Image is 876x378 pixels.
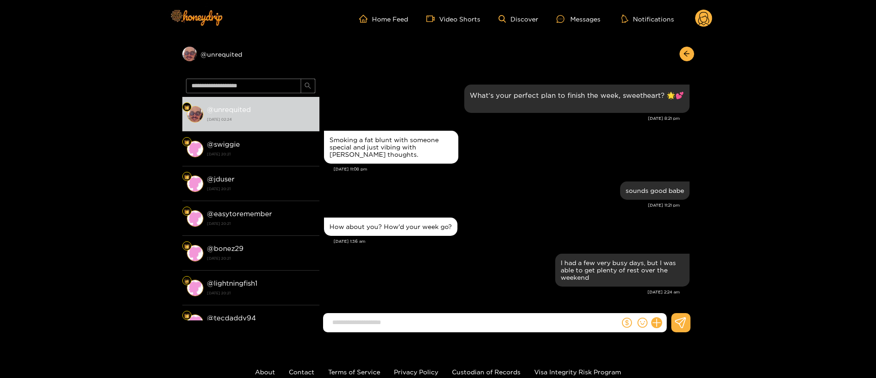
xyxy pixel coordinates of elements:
[184,313,190,319] img: Fan Level
[334,238,690,245] div: [DATE] 1:36 am
[207,175,234,183] strong: @ jduser
[619,14,677,23] button: Notifications
[328,368,380,375] a: Terms of Service
[426,15,439,23] span: video-camera
[622,318,632,328] span: dollar
[207,150,315,158] strong: [DATE] 20:21
[324,115,680,122] div: [DATE] 8:21 pm
[637,318,648,328] span: smile
[683,50,690,58] span: arrow-left
[620,316,634,330] button: dollar
[561,259,684,281] div: I had a few very busy days, but I was able to get plenty of rest over the weekend
[207,219,315,228] strong: [DATE] 20:21
[557,14,600,24] div: Messages
[359,15,408,23] a: Home Feed
[207,115,315,123] strong: [DATE] 02:24
[184,139,190,145] img: Fan Level
[207,185,315,193] strong: [DATE] 20:21
[426,15,480,23] a: Video Shorts
[207,106,251,113] strong: @ unrequited
[187,141,203,157] img: conversation
[394,368,438,375] a: Privacy Policy
[329,223,452,230] div: How about you? How'd your week go?
[304,82,311,90] span: search
[555,254,690,287] div: Sep. 29, 2:24 am
[301,79,315,93] button: search
[184,174,190,180] img: Fan Level
[324,202,680,208] div: [DATE] 11:21 pm
[207,314,256,322] strong: @ tecdaddy94
[324,289,680,295] div: [DATE] 2:24 am
[499,15,538,23] a: Discover
[187,245,203,261] img: conversation
[324,218,457,236] div: Sep. 29, 1:36 am
[187,280,203,296] img: conversation
[620,181,690,200] div: Sep. 28, 11:21 pm
[207,254,315,262] strong: [DATE] 20:21
[184,105,190,110] img: Fan Level
[534,368,621,375] a: Visa Integrity Risk Program
[184,278,190,284] img: Fan Level
[187,106,203,122] img: conversation
[184,244,190,249] img: Fan Level
[680,47,694,61] button: arrow-left
[207,289,315,297] strong: [DATE] 20:21
[626,187,684,194] div: sounds good babe
[182,47,319,61] div: @unrequited
[207,245,244,252] strong: @ bonez29
[359,15,372,23] span: home
[184,209,190,214] img: Fan Level
[470,90,684,101] p: What’s your perfect plan to finish the week, sweetheart? 🌟💕
[187,176,203,192] img: conversation
[207,210,272,218] strong: @ easytoremember
[187,314,203,331] img: conversation
[329,136,453,158] div: Smoking a fat blunt with someone special and just vibing with [PERSON_NAME] thoughts.
[452,368,520,375] a: Custodian of Records
[324,131,458,164] div: Sep. 28, 11:08 pm
[207,279,257,287] strong: @ lightningfish1
[289,368,314,375] a: Contact
[334,166,690,172] div: [DATE] 11:08 pm
[255,368,275,375] a: About
[464,85,690,113] div: Sep. 28, 8:21 pm
[207,140,240,148] strong: @ swiggie
[187,210,203,227] img: conversation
